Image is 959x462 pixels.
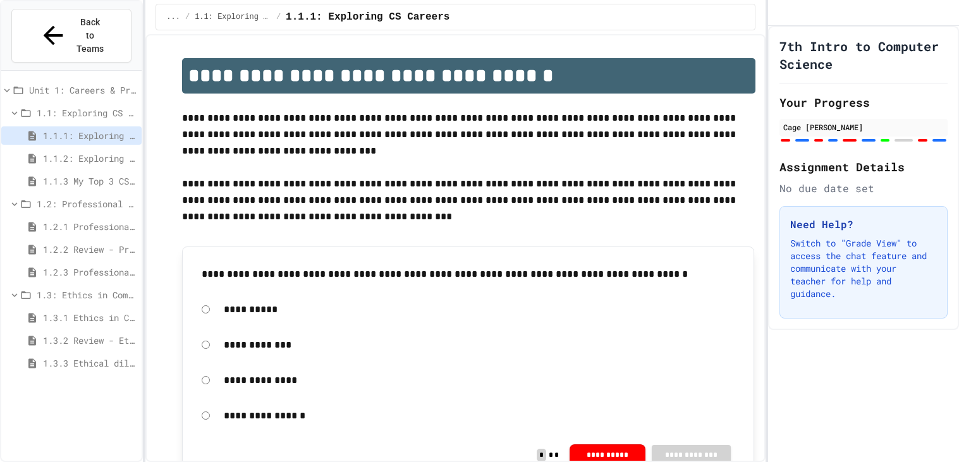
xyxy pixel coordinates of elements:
span: 1.1.2: Exploring CS Careers - Review [43,152,137,165]
h1: 7th Intro to Computer Science [779,37,948,73]
span: 1.3: Ethics in Computing [37,288,137,301]
span: 1.1: Exploring CS Careers [37,106,137,119]
span: 1.2.1 Professional Communication [43,220,137,233]
h2: Your Progress [779,94,948,111]
span: 1.3.1 Ethics in Computer Science [43,311,137,324]
span: 1.3.2 Review - Ethics in Computer Science [43,334,137,347]
h3: Need Help? [790,217,937,232]
span: / [185,12,190,22]
span: 1.2: Professional Communication [37,197,137,210]
span: 1.2.3 Professional Communication Challenge [43,265,137,279]
span: ... [166,12,180,22]
p: Switch to "Grade View" to access the chat feature and communicate with your teacher for help and ... [790,237,937,300]
div: No due date set [779,181,948,196]
button: Back to Teams [11,9,131,63]
span: 1.1.1: Exploring CS Careers [286,9,449,25]
div: Cage [PERSON_NAME] [783,121,944,133]
span: 1.1: Exploring CS Careers [195,12,271,22]
span: 1.1.3 My Top 3 CS Careers! [43,174,137,188]
span: 1.1.1: Exploring CS Careers [43,129,137,142]
h2: Assignment Details [779,158,948,176]
span: Back to Teams [75,16,105,56]
span: 1.2.2 Review - Professional Communication [43,243,137,256]
span: Unit 1: Careers & Professionalism [29,83,137,97]
span: 1.3.3 Ethical dilemma reflections [43,356,137,370]
span: / [276,12,281,22]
